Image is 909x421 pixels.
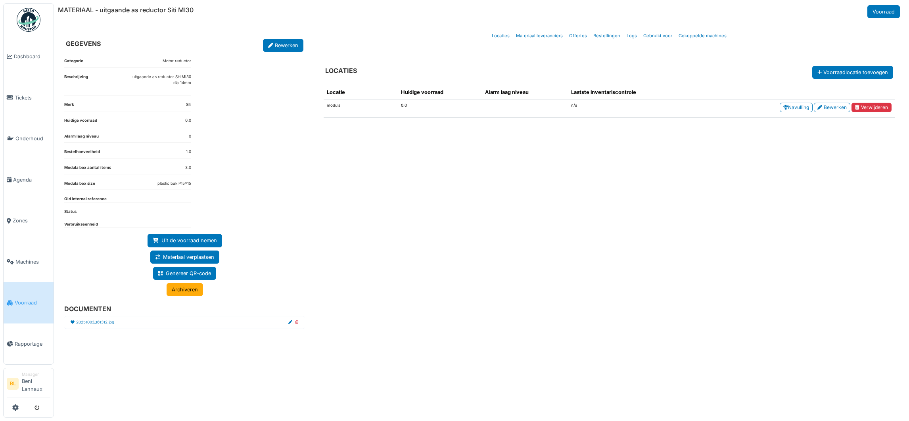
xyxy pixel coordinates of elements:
[482,85,568,100] th: Alarm laag niveau
[189,134,191,140] dd: 0
[568,85,691,100] th: Laatste inventariscontrole
[153,267,216,280] a: Genereer QR-code
[186,102,191,108] dd: Siti
[398,100,482,118] td: 0.0
[4,118,54,159] a: Onderhoud
[15,258,50,266] span: Machines
[4,241,54,283] a: Machines
[14,53,50,60] span: Dashboard
[13,176,50,184] span: Agenda
[325,67,357,75] h6: LOCATIES
[780,103,813,112] a: Navulling
[58,6,194,14] h6: MATERIAAL - uitgaande as reductor Siti MI30
[15,340,50,348] span: Rapportage
[64,102,74,111] dt: Merk
[22,371,50,396] li: Beni Lannaux
[7,371,50,398] a: BL ManagerBeni Lannaux
[489,27,513,45] a: Locaties
[64,118,97,127] dt: Huidige voorraad
[76,320,114,325] a: 20251003_161312.jpg
[4,36,54,77] a: Dashboard
[812,66,893,79] button: Voorraadlocatie toevoegen
[64,149,100,158] dt: Bestelhoeveelheid
[4,200,54,241] a: Zones
[17,8,40,32] img: Badge_color-CXgf-gQk.svg
[4,77,54,119] a: Tickets
[263,39,303,52] a: Bewerken
[64,181,95,190] dt: Modula box size
[157,181,191,187] dd: plastic bak P15x15
[64,222,98,228] dt: Verbruikseenheid
[867,5,900,18] a: Voorraad
[167,283,203,296] a: Archiveren
[64,74,88,95] dt: Beschrijving
[324,100,397,118] td: modula
[150,251,219,264] a: Materiaal verplaatsen
[590,27,623,45] a: Bestellingen
[64,58,83,67] dt: Categorie
[814,103,850,112] a: Bewerken
[132,74,191,86] p: uitgaande as reductor Siti MI30 dia 14mm
[185,118,191,124] dd: 0.0
[163,58,191,64] dd: Motor reductor
[22,371,50,377] div: Manager
[513,27,566,45] a: Materiaal leveranciers
[566,27,590,45] a: Offertes
[64,196,107,202] dt: Old internal reference
[4,282,54,323] a: Voorraad
[4,323,54,365] a: Rapportage
[15,94,50,101] span: Tickets
[148,234,222,247] a: Uit de voorraad nemen
[851,103,892,112] a: Verwijderen
[64,165,111,174] dt: Modula box aantal items
[15,135,50,142] span: Onderhoud
[64,134,99,143] dt: Alarm laag niveau
[4,159,54,201] a: Agenda
[398,85,482,100] th: Huidige voorraad
[623,27,640,45] a: Logs
[185,165,191,171] dd: 3.0
[15,299,50,306] span: Voorraad
[66,40,101,48] h6: GEGEVENS
[64,305,299,313] h6: DOCUMENTEN
[7,378,19,390] li: BL
[675,27,730,45] a: Gekoppelde machines
[324,85,397,100] th: Locatie
[186,149,191,155] dd: 1.0
[13,217,50,224] span: Zones
[568,100,691,118] td: n/a
[640,27,675,45] a: Gebruikt voor
[64,209,77,215] dt: Status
